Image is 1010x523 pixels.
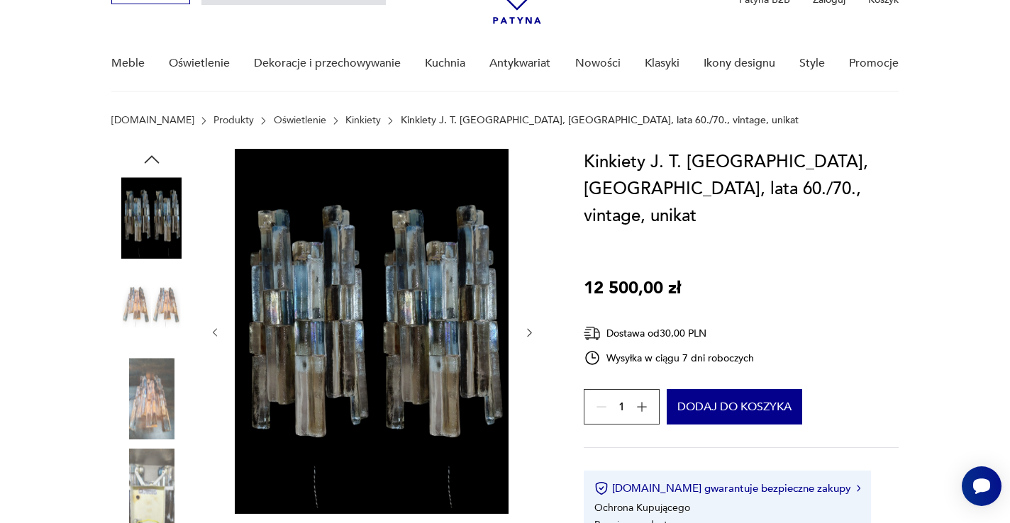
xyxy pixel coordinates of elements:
a: Dekoracje i przechowywanie [254,36,401,91]
li: Ochrona Kupującego [594,501,690,514]
iframe: Smartsupp widget button [962,466,1001,506]
p: Kinkiety J. T. [GEOGRAPHIC_DATA], [GEOGRAPHIC_DATA], lata 60./70., vintage, unikat [401,115,799,126]
img: Zdjęcie produktu Kinkiety J. T. Kalmar, Franken, lata 60./70., vintage, unikat [111,268,192,349]
button: Dodaj do koszyka [667,389,802,424]
div: Dostawa od 30,00 PLN [584,325,754,342]
a: [DOMAIN_NAME] [111,115,194,126]
a: Promocje [849,36,899,91]
img: Zdjęcie produktu Kinkiety J. T. Kalmar, Franken, lata 60./70., vintage, unikat [111,358,192,439]
a: Kuchnia [425,36,465,91]
a: Ikony designu [704,36,775,91]
a: Oświetlenie [169,36,230,91]
img: Ikona strzałki w prawo [857,485,861,492]
a: Klasyki [645,36,679,91]
img: Ikona dostawy [584,325,601,342]
a: Oświetlenie [274,115,326,126]
img: Ikona certyfikatu [594,481,609,495]
a: Antykwariat [489,36,550,91]
a: Nowości [575,36,621,91]
span: 1 [618,403,625,412]
a: Produkty [213,115,254,126]
p: 12 500,00 zł [584,275,681,302]
img: Zdjęcie produktu Kinkiety J. T. Kalmar, Franken, lata 60./70., vintage, unikat [111,177,192,258]
a: Kinkiety [345,115,381,126]
a: Style [799,36,825,91]
button: [DOMAIN_NAME] gwarantuje bezpieczne zakupy [594,481,860,495]
a: Meble [111,36,145,91]
img: Zdjęcie produktu Kinkiety J. T. Kalmar, Franken, lata 60./70., vintage, unikat [235,149,509,514]
div: Wysyłka w ciągu 7 dni roboczych [584,349,754,366]
h1: Kinkiety J. T. [GEOGRAPHIC_DATA], [GEOGRAPHIC_DATA], lata 60./70., vintage, unikat [584,149,899,230]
